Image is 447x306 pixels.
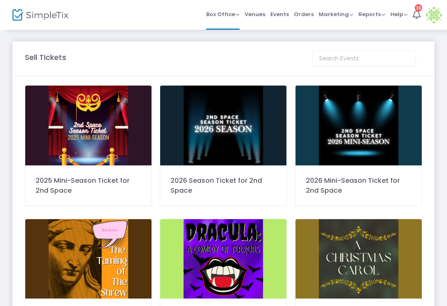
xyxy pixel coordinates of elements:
m-panel-title: Sell Tickets [25,52,66,63]
img: 2026MiniSeason-SimpleTix.png [296,86,422,165]
div: 2025 Mini-Season Ticket for 2nd Space [36,176,141,196]
input: Search Events [312,50,416,67]
span: Reports [358,10,385,18]
span: Venues [245,4,265,25]
span: Events [270,4,289,25]
img: 638625443876238142ChristmasCarol.png [296,219,422,299]
img: Shrew.png [25,219,151,299]
img: 638625443103415290Dracula.png [160,219,286,299]
img: 2026FullSeason-SimpleTix.png [160,86,286,165]
div: 2026 Mini-Season Ticket for 2nd Space [306,176,411,196]
img: 2025Mini-SeasonTicket-SimpleTix.png [25,86,151,165]
span: Box Office [206,10,240,18]
div: 2026 Season Ticket for 2nd Space [171,176,276,196]
span: Orders [294,4,314,25]
span: Help [390,10,408,18]
div: 15 [415,4,422,12]
span: Marketing [319,10,353,18]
